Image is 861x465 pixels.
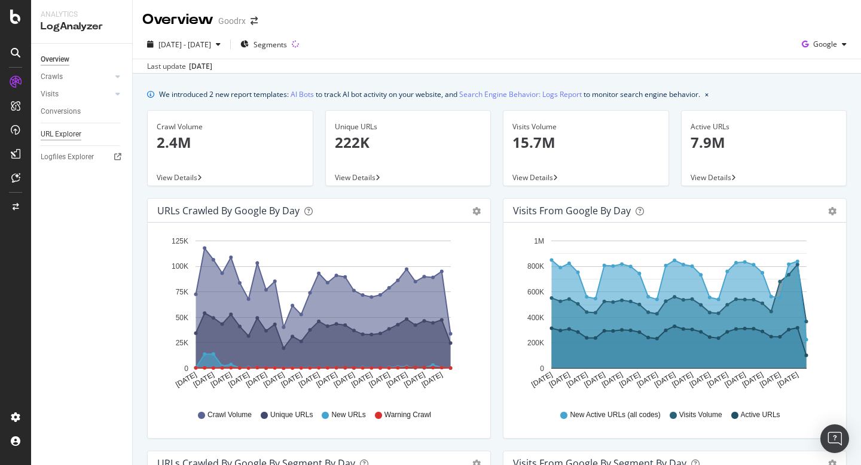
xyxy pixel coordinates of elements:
text: [DATE] [530,370,554,389]
text: 800K [527,263,544,271]
span: View Details [691,172,731,183]
text: [DATE] [565,370,589,389]
span: View Details [512,172,553,183]
p: 2.4M [157,132,304,153]
div: gear [472,207,481,215]
div: Active URLs [691,121,838,132]
text: 75K [176,288,188,296]
p: 222K [335,132,482,153]
div: LogAnalyzer [41,20,123,34]
p: 15.7M [512,132,660,153]
text: [DATE] [350,370,374,389]
a: Crawls [41,71,112,83]
button: [DATE] - [DATE] [142,35,225,54]
div: info banner [147,88,847,101]
button: Segments [236,35,292,54]
div: Crawls [41,71,63,83]
div: Analytics [41,10,123,20]
a: Logfiles Explorer [41,151,124,163]
text: [DATE] [280,370,304,389]
div: gear [828,207,836,215]
span: [DATE] - [DATE] [158,39,211,50]
text: [DATE] [402,370,426,389]
text: [DATE] [776,370,800,389]
svg: A chart. [513,232,832,399]
text: 1M [534,237,544,245]
svg: A chart. [157,232,477,399]
text: 0 [184,364,188,373]
text: 200K [527,339,544,347]
span: Segments [254,39,287,50]
text: 125K [172,237,188,245]
text: [DATE] [192,370,216,389]
text: [DATE] [723,370,747,389]
a: URL Explorer [41,128,124,141]
span: Warning Crawl [384,410,431,420]
div: [DATE] [189,61,212,72]
div: Overview [142,10,213,30]
div: Last update [147,61,212,72]
text: [DATE] [297,370,321,389]
div: arrow-right-arrow-left [251,17,258,25]
button: Google [797,35,851,54]
span: New Active URLs (all codes) [570,410,660,420]
a: Visits [41,88,112,101]
text: [DATE] [332,370,356,389]
text: [DATE] [688,370,712,389]
span: Visits Volume [679,410,722,420]
text: [DATE] [706,370,729,389]
div: URL Explorer [41,128,81,141]
div: Visits Volume [512,121,660,132]
text: [DATE] [583,370,607,389]
span: Crawl Volume [207,410,252,420]
span: View Details [157,172,197,183]
div: We introduced 2 new report templates: to track AI bot activity on your website, and to monitor se... [159,88,700,101]
div: Goodrx [218,15,246,27]
text: 0 [540,364,544,373]
div: Visits from Google by day [513,205,631,217]
text: [DATE] [758,370,782,389]
span: View Details [335,172,375,183]
a: AI Bots [291,88,314,101]
text: [DATE] [368,370,392,389]
text: [DATE] [385,370,409,389]
text: 600K [527,288,544,296]
text: [DATE] [653,370,677,389]
text: [DATE] [618,370,642,389]
text: [DATE] [420,370,444,389]
div: Visits [41,88,59,101]
text: 25K [176,339,188,347]
a: Search Engine Behavior: Logs Report [459,88,582,101]
a: Conversions [41,105,124,118]
text: 50K [176,314,188,322]
span: Active URLs [741,410,780,420]
text: [DATE] [174,370,198,389]
text: [DATE] [600,370,624,389]
text: [DATE] [548,370,572,389]
text: [DATE] [262,370,286,389]
text: [DATE] [227,370,251,389]
text: [DATE] [245,370,268,389]
span: New URLs [331,410,365,420]
div: Unique URLs [335,121,482,132]
button: close banner [702,86,712,103]
text: [DATE] [636,370,660,389]
text: [DATE] [315,370,338,389]
div: Logfiles Explorer [41,151,94,163]
span: Unique URLs [270,410,313,420]
text: 100K [172,263,188,271]
text: [DATE] [741,370,765,389]
div: Open Intercom Messenger [820,424,849,453]
div: URLs Crawled by Google by day [157,205,300,217]
span: Google [813,39,837,49]
text: 400K [527,314,544,322]
p: 7.9M [691,132,838,153]
div: Conversions [41,105,81,118]
text: [DATE] [209,370,233,389]
text: [DATE] [670,370,694,389]
div: Overview [41,53,69,66]
div: Crawl Volume [157,121,304,132]
a: Overview [41,53,124,66]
